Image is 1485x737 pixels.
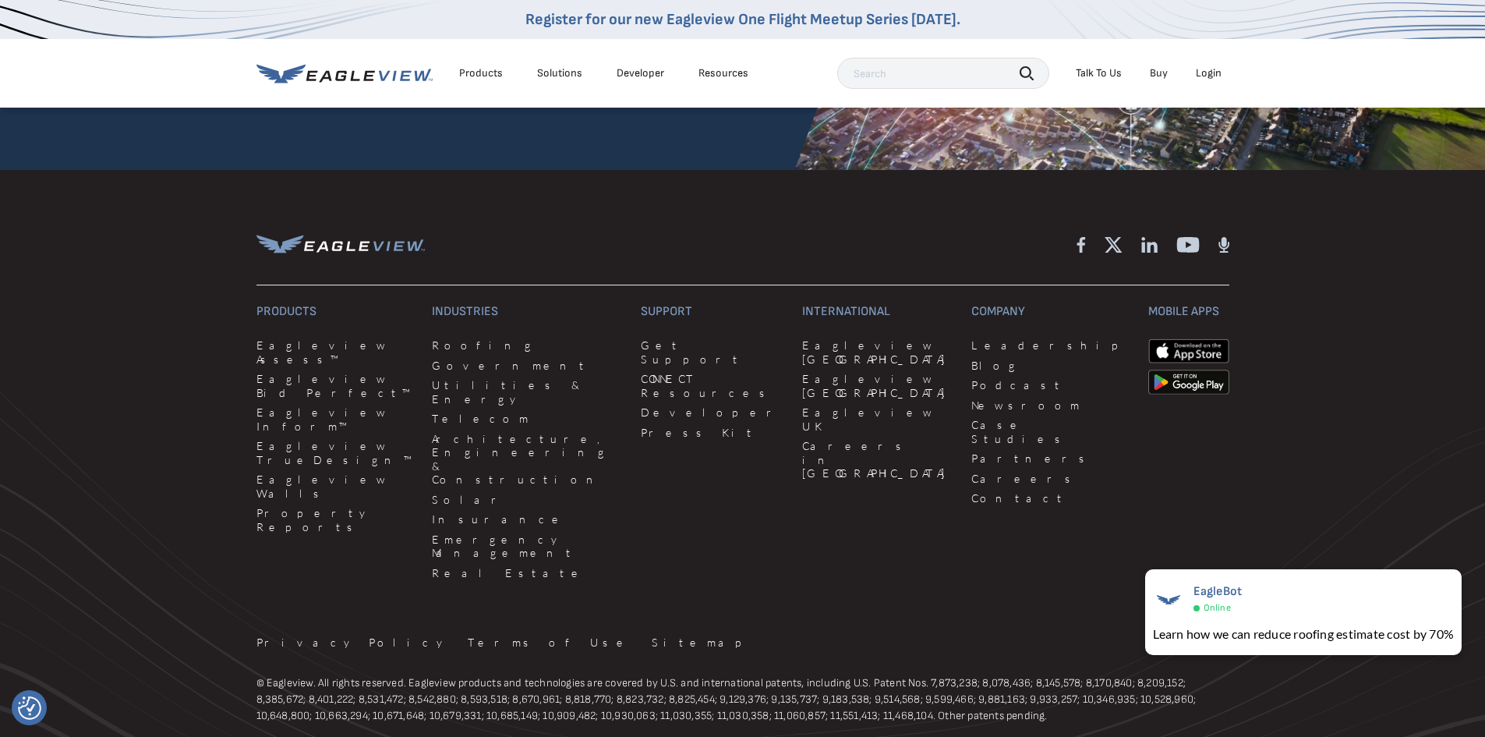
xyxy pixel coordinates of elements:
[18,696,41,720] button: Consent Preferences
[802,406,953,433] a: Eagleview UK
[1153,584,1184,615] img: EagleBot
[971,472,1129,486] a: Careers
[256,372,414,399] a: Eagleview Bid Perfect™
[432,512,622,526] a: Insurance
[432,378,622,406] a: Utilities & Energy
[432,304,622,320] h3: Industries
[802,439,953,480] a: Careers in [GEOGRAPHIC_DATA]
[18,696,41,720] img: Revisit consent button
[698,66,748,80] div: Resources
[432,412,622,426] a: Telecom
[256,304,414,320] h3: Products
[617,66,664,80] a: Developer
[802,372,953,399] a: Eagleview [GEOGRAPHIC_DATA]
[256,439,414,466] a: Eagleview TrueDesign™
[971,338,1129,353] a: Leadership
[802,338,953,366] a: Eagleview [GEOGRAPHIC_DATA]
[432,566,622,580] a: Real Estate
[1148,304,1229,320] h3: Mobile Apps
[256,338,414,366] a: Eagleview Assess™
[641,304,783,320] h3: Support
[1148,338,1229,363] img: apple-app-store.png
[641,426,783,440] a: Press Kit
[652,636,753,650] a: Sitemap
[641,338,783,366] a: Get Support
[1153,625,1454,643] div: Learn how we can reduce roofing estimate cost by 70%
[525,10,960,29] a: Register for our new Eagleview One Flight Meetup Series [DATE].
[1196,66,1222,80] div: Login
[1193,584,1243,599] span: EagleBot
[641,372,783,399] a: CONNECT Resources
[971,418,1129,445] a: Case Studies
[1148,370,1229,395] img: google-play-store_b9643a.png
[432,432,622,487] a: Architecture, Engineering & Construction
[1076,66,1122,80] div: Talk To Us
[971,452,1129,466] a: Partners
[971,304,1129,320] h3: Company
[432,533,622,560] a: Emergency Management
[256,473,414,500] a: Eagleview Walls
[641,406,783,420] a: Developer
[256,506,414,533] a: Property Reports
[459,66,503,80] div: Products
[802,304,953,320] h3: International
[432,338,622,353] a: Roofing
[537,66,582,80] div: Solutions
[1150,66,1168,80] a: Buy
[971,378,1129,392] a: Podcast
[971,359,1129,373] a: Blog
[1204,602,1231,614] span: Online
[432,359,622,373] a: Government
[432,493,622,507] a: Solar
[256,636,449,650] a: Privacy Policy
[256,406,414,433] a: Eagleview Inform™
[468,636,633,650] a: Terms of Use
[256,675,1229,724] p: © Eagleview. All rights reserved. Eagleview products and technologies are covered by U.S. and int...
[971,491,1129,505] a: Contact
[837,58,1049,89] input: Search
[971,399,1129,413] a: Newsroom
